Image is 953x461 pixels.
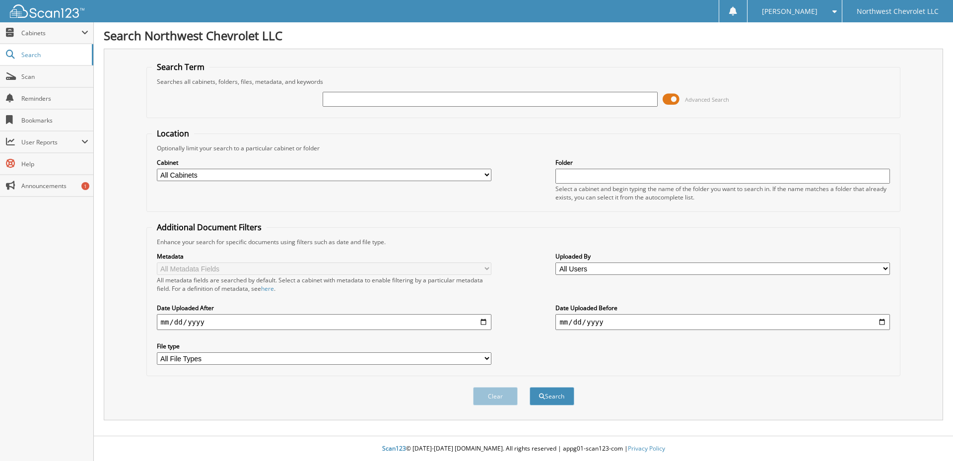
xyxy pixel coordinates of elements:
label: Uploaded By [555,252,890,261]
label: Metadata [157,252,491,261]
span: Advanced Search [685,96,729,103]
legend: Location [152,128,194,139]
span: Help [21,160,88,168]
h1: Search Northwest Chevrolet LLC [104,27,943,44]
a: here [261,284,274,293]
span: User Reports [21,138,81,146]
legend: Additional Document Filters [152,222,267,233]
span: Northwest Chevrolet LLC [857,8,939,14]
span: Announcements [21,182,88,190]
label: Cabinet [157,158,491,167]
div: All metadata fields are searched by default. Select a cabinet with metadata to enable filtering b... [157,276,491,293]
div: © [DATE]-[DATE] [DOMAIN_NAME]. All rights reserved | appg01-scan123-com | [94,437,953,461]
img: scan123-logo-white.svg [10,4,84,18]
span: Cabinets [21,29,81,37]
label: Date Uploaded Before [555,304,890,312]
span: Scan123 [382,444,406,453]
span: Scan [21,72,88,81]
span: [PERSON_NAME] [762,8,817,14]
input: end [555,314,890,330]
span: Bookmarks [21,116,88,125]
label: Folder [555,158,890,167]
label: Date Uploaded After [157,304,491,312]
legend: Search Term [152,62,209,72]
div: Select a cabinet and begin typing the name of the folder you want to search in. If the name match... [555,185,890,201]
div: Searches all cabinets, folders, files, metadata, and keywords [152,77,895,86]
label: File type [157,342,491,350]
span: Search [21,51,87,59]
a: Privacy Policy [628,444,665,453]
button: Clear [473,387,518,405]
div: 1 [81,182,89,190]
input: start [157,314,491,330]
div: Enhance your search for specific documents using filters such as date and file type. [152,238,895,246]
div: Optionally limit your search to a particular cabinet or folder [152,144,895,152]
span: Reminders [21,94,88,103]
button: Search [530,387,574,405]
